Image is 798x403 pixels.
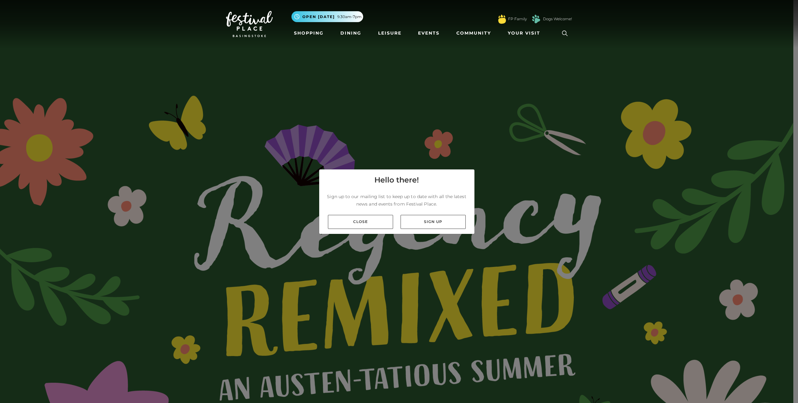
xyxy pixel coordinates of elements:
[291,27,326,39] a: Shopping
[338,27,364,39] a: Dining
[505,27,546,39] a: Your Visit
[328,215,393,229] a: Close
[337,14,362,20] span: 9.30am-7pm
[454,27,493,39] a: Community
[543,16,572,22] a: Dogs Welcome!
[416,27,442,39] a: Events
[508,30,540,36] span: Your Visit
[302,14,335,20] span: Open [DATE]
[401,215,466,229] a: Sign up
[226,11,273,37] img: Festival Place Logo
[324,193,469,208] p: Sign up to our mailing list to keep up to date with all the latest news and events from Festival ...
[376,27,404,39] a: Leisure
[508,16,527,22] a: FP Family
[291,11,363,22] button: Open [DATE] 9.30am-7pm
[374,174,419,186] h4: Hello there!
